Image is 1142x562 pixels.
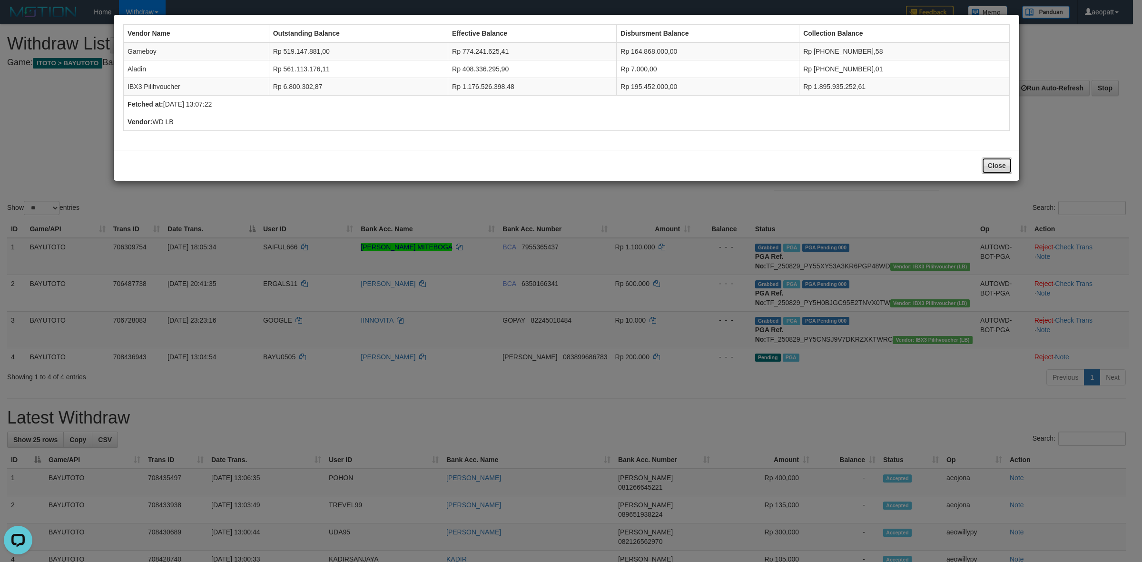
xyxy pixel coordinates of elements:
td: Gameboy [124,42,269,60]
td: Rp 1.895.935.252,61 [799,78,1010,96]
th: Disbursment Balance [617,25,799,43]
td: Rp 195.452.000,00 [617,78,799,96]
th: Effective Balance [448,25,617,43]
button: Open LiveChat chat widget [4,4,32,32]
td: Rp 408.336.295,90 [448,60,617,78]
td: Rp 164.868.000,00 [617,42,799,60]
th: Outstanding Balance [269,25,448,43]
b: Vendor: [128,118,152,126]
b: Fetched at: [128,100,163,108]
td: Rp 7.000,00 [617,60,799,78]
td: Rp [PHONE_NUMBER],01 [799,60,1010,78]
td: Rp 1.176.526.398,48 [448,78,617,96]
td: Aladin [124,60,269,78]
th: Collection Balance [799,25,1010,43]
td: Rp 561.113.176,11 [269,60,448,78]
td: IBX3 Pilihvoucher [124,78,269,96]
td: Rp 774.241.625,41 [448,42,617,60]
th: Vendor Name [124,25,269,43]
button: Close [982,158,1012,174]
td: WD LB [124,113,1010,131]
td: Rp [PHONE_NUMBER],58 [799,42,1010,60]
td: [DATE] 13:07:22 [124,96,1010,113]
td: Rp 6.800.302,87 [269,78,448,96]
td: Rp 519.147.881,00 [269,42,448,60]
